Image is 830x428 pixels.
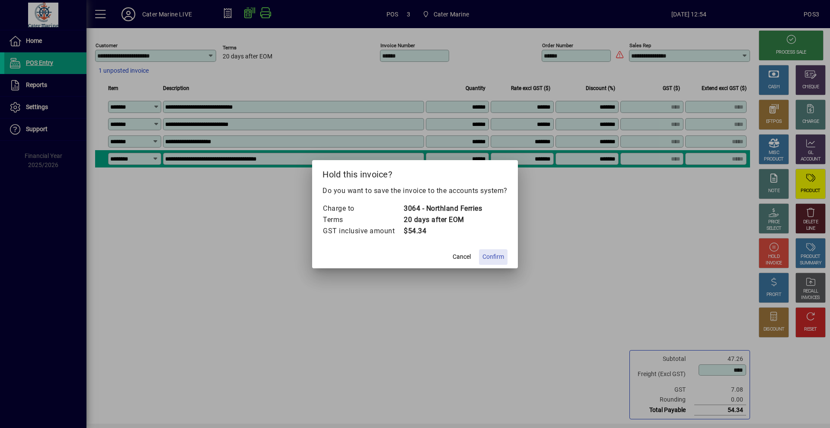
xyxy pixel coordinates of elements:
[322,214,403,225] td: Terms
[312,160,518,185] h2: Hold this invoice?
[482,252,504,261] span: Confirm
[448,249,476,265] button: Cancel
[322,203,403,214] td: Charge to
[403,225,482,237] td: $54.34
[322,186,508,196] p: Do you want to save the invoice to the accounts system?
[403,214,482,225] td: 20 days after EOM
[479,249,508,265] button: Confirm
[322,225,403,237] td: GST inclusive amount
[453,252,471,261] span: Cancel
[403,203,482,214] td: 3064 - Northland Ferries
